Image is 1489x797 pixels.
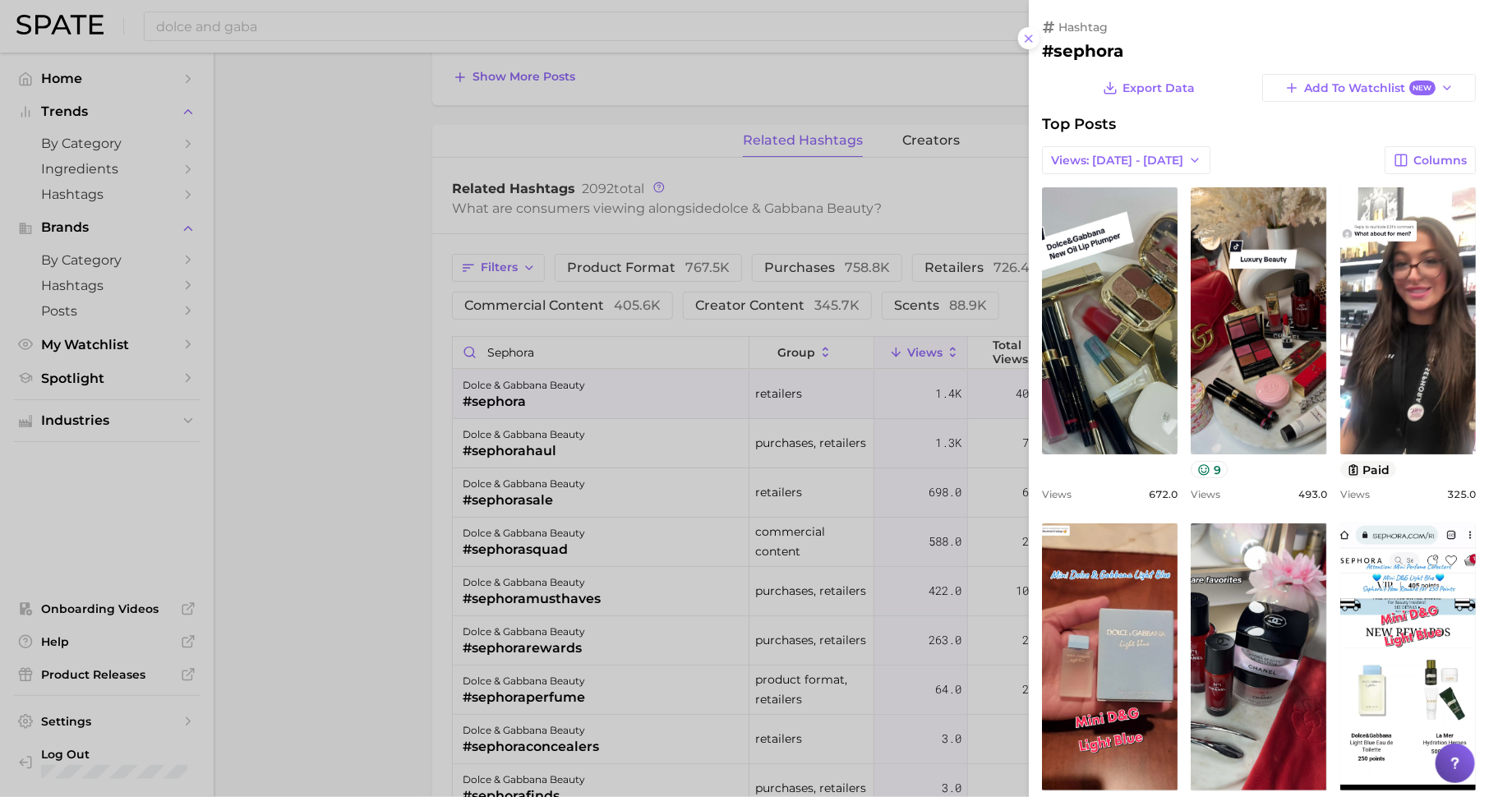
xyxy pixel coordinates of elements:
span: Columns [1413,154,1467,168]
span: 325.0 [1447,488,1476,500]
span: hashtag [1058,20,1108,35]
span: Views: [DATE] - [DATE] [1051,154,1183,168]
span: Views [1340,488,1370,500]
span: Add to Watchlist [1304,81,1435,96]
span: Views [1042,488,1072,500]
span: Top Posts [1042,115,1116,133]
button: 9 [1191,461,1228,478]
button: Export Data [1099,74,1199,102]
span: 493.0 [1298,488,1327,500]
span: 672.0 [1149,488,1178,500]
button: Add to WatchlistNew [1262,74,1476,102]
h2: #sephora [1042,41,1476,61]
button: Views: [DATE] - [DATE] [1042,146,1210,174]
span: Views [1191,488,1220,500]
span: New [1409,81,1436,96]
button: paid [1340,461,1397,478]
span: Export Data [1123,81,1195,95]
button: Columns [1385,146,1476,174]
